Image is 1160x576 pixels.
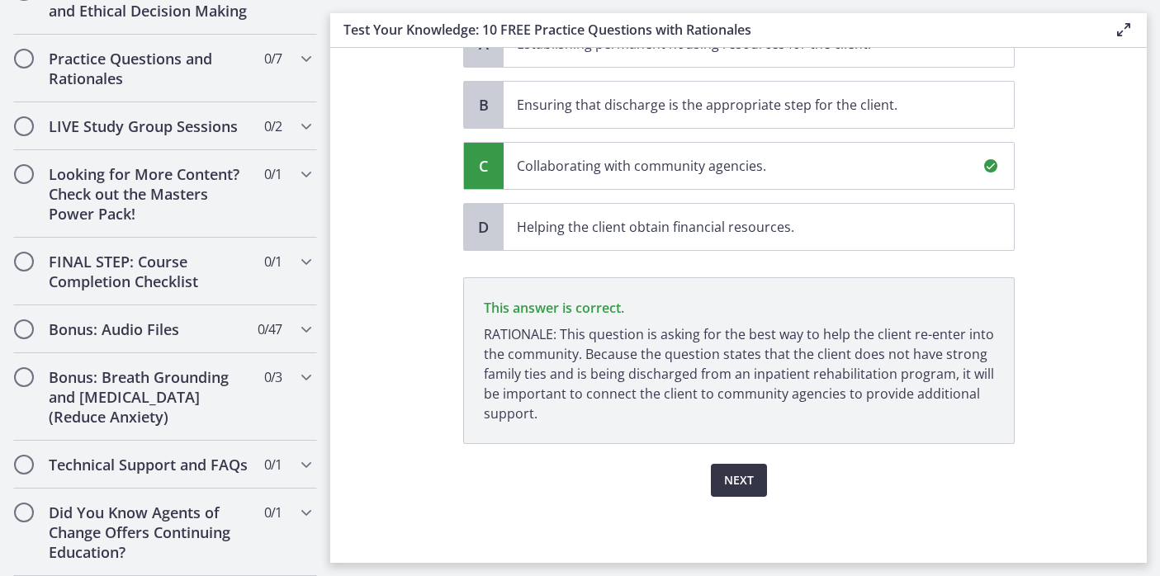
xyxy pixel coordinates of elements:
span: 0 / 1 [264,252,282,271]
h2: FINAL STEP: Course Completion Checklist [49,252,250,291]
p: Ensuring that discharge is the appropriate step for the client. [517,95,968,115]
span: D [474,217,494,237]
span: 0 / 2 [264,116,282,136]
button: Next [711,464,767,497]
p: RATIONALE: This question is asking for the best way to help the client re-enter into the communit... [484,324,994,423]
h3: Test Your Knowledge: 10 FREE Practice Questions with Rationales [343,20,1087,40]
h2: Practice Questions and Rationales [49,49,250,88]
span: B [474,95,494,115]
p: Collaborating with community agencies. [517,156,968,176]
span: 0 / 7 [264,49,282,68]
span: 0 / 1 [264,455,282,474]
h2: Bonus: Breath Grounding and [MEDICAL_DATA] (Reduce Anxiety) [49,367,250,427]
span: 0 / 47 [258,319,282,339]
h2: Bonus: Audio Files [49,319,250,339]
h2: LIVE Study Group Sessions [49,116,250,136]
span: This answer is correct. [484,299,624,317]
p: Helping the client obtain financial resources. [517,217,968,237]
span: 0 / 1 [264,164,282,184]
h2: Did You Know Agents of Change Offers Continuing Education? [49,503,250,562]
h2: Looking for More Content? Check out the Masters Power Pack! [49,164,250,224]
h2: Technical Support and FAQs [49,455,250,474]
span: Next [724,470,754,490]
span: 0 / 1 [264,503,282,522]
span: C [474,156,494,176]
span: 0 / 3 [264,367,282,387]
